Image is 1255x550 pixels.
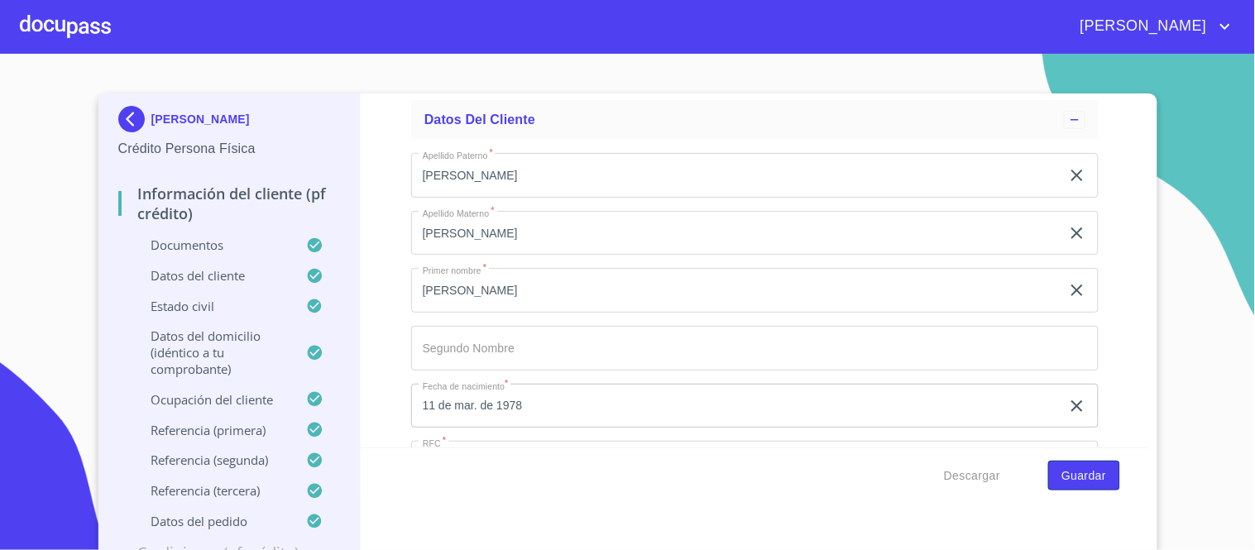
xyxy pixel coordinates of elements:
[118,237,307,253] p: Documentos
[118,139,341,159] p: Crédito Persona Física
[118,184,341,223] p: Información del cliente (PF crédito)
[1067,280,1087,300] button: clear input
[118,298,307,314] p: Estado Civil
[1068,13,1235,40] button: account of current user
[411,100,1099,140] div: Datos del cliente
[118,391,307,408] p: Ocupación del Cliente
[937,461,1007,491] button: Descargar
[1061,466,1106,486] span: Guardar
[424,112,535,127] span: Datos del cliente
[118,106,341,139] div: [PERSON_NAME]
[1068,13,1215,40] span: [PERSON_NAME]
[118,482,307,499] p: Referencia (tercera)
[118,328,307,377] p: Datos del domicilio (idéntico a tu comprobante)
[1048,461,1119,491] button: Guardar
[118,267,307,284] p: Datos del cliente
[118,106,151,132] img: Docupass spot blue
[118,422,307,438] p: Referencia (primera)
[1067,165,1087,185] button: clear input
[118,513,307,529] p: Datos del pedido
[1067,223,1087,243] button: clear input
[944,466,1000,486] span: Descargar
[118,452,307,468] p: Referencia (segunda)
[151,112,250,126] p: [PERSON_NAME]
